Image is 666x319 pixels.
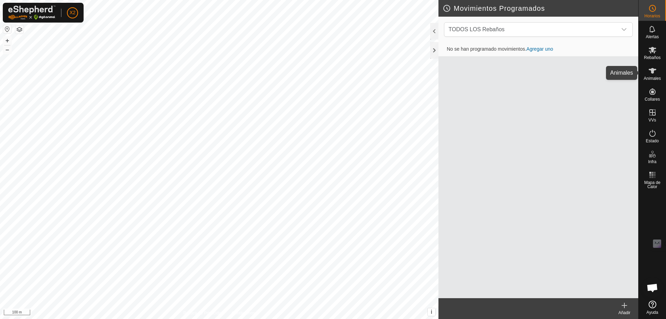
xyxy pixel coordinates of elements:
button: Restablecer Mapa [3,25,11,33]
span: Mapa de Calor [640,181,664,189]
a: Contáctenos [232,310,255,316]
span: Alertas [646,35,659,39]
a: Política de Privacidad [183,310,223,316]
h2: Movimientos Programados [443,4,638,12]
div: Chat abierto [642,277,663,298]
div: Añadir [610,310,638,316]
button: – [3,45,11,54]
span: Collares [644,97,660,101]
span: VVs [648,118,656,122]
span: Horarios [644,14,660,18]
span: X2 [69,9,75,16]
span: Rebaños [644,56,660,60]
span: No se han programado movimientos. [441,46,559,52]
button: i [428,308,435,316]
span: i [431,309,432,315]
span: Ayuda [647,310,658,314]
div: dropdown trigger [617,23,631,36]
span: Estado [646,139,659,143]
button: Capas del Mapa [15,25,24,34]
span: Animales [644,76,661,81]
span: TODOS LOS Rebaños [449,26,505,32]
span: TODOS LOS Rebaños [446,23,617,36]
img: Logo Gallagher [8,6,55,20]
a: Agregar uno [527,46,553,52]
a: Ayuda [639,298,666,317]
button: + [3,36,11,45]
span: Infra [648,160,656,164]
